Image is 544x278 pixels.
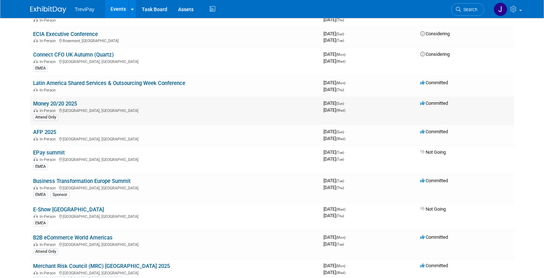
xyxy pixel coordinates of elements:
span: TreviPay [75,6,95,12]
span: In-Person [40,157,58,162]
span: [DATE] [323,37,344,43]
span: (Thu) [336,186,344,190]
span: [DATE] [323,270,345,275]
a: E-Show [GEOGRAPHIC_DATA] [33,206,104,213]
span: (Wed) [336,59,345,63]
div: [GEOGRAPHIC_DATA], [GEOGRAPHIC_DATA] [33,241,318,247]
span: Committed [420,263,448,268]
span: In-Person [40,59,58,64]
span: (Thu) [336,88,344,92]
span: - [346,206,348,212]
div: EMEA [33,163,48,170]
span: (Sun) [336,130,344,134]
span: (Wed) [336,108,345,112]
span: - [345,178,346,183]
span: (Sun) [336,102,344,106]
span: [DATE] [323,58,345,64]
span: (Tue) [336,242,344,246]
div: Rosemont, [GEOGRAPHIC_DATA] [33,37,318,43]
a: Connect CFO UK Autumn (Quartz) [33,51,114,58]
span: [DATE] [323,234,348,240]
div: Sponsor [50,192,69,198]
span: [DATE] [323,149,346,155]
span: (Tue) [336,39,344,42]
div: Attend Only [33,248,58,255]
img: In-Person Event [33,271,38,274]
div: [GEOGRAPHIC_DATA], [GEOGRAPHIC_DATA] [33,107,318,113]
span: - [346,234,348,240]
span: - [346,263,348,268]
span: In-Person [40,18,58,23]
span: Committed [420,178,448,183]
img: ExhibitDay [30,6,66,13]
span: Not Going [420,206,446,212]
span: (Thu) [336,18,344,22]
span: (Sun) [336,32,344,36]
span: [DATE] [323,178,346,183]
a: B2B eCommerce World Americas [33,234,113,241]
a: Money 20/20 2025 [33,100,77,107]
a: Latin America Shared Services & Outsourcing Week Conference [33,80,185,86]
div: EMEA [33,220,48,227]
span: [DATE] [323,136,345,141]
span: Considering [420,31,450,36]
span: (Mon) [336,53,345,57]
span: Considering [420,51,450,57]
span: In-Person [40,271,58,275]
div: [GEOGRAPHIC_DATA], [GEOGRAPHIC_DATA] [33,185,318,190]
div: [GEOGRAPHIC_DATA], [GEOGRAPHIC_DATA] [33,213,318,219]
div: EMEA [33,65,48,72]
span: [DATE] [323,87,344,92]
img: In-Person Event [33,186,38,189]
span: [DATE] [323,80,348,85]
img: In-Person Event [33,88,38,91]
img: In-Person Event [33,108,38,112]
span: [DATE] [323,129,346,134]
span: In-Person [40,39,58,43]
span: [DATE] [323,185,344,190]
span: Search [461,7,477,12]
span: - [346,80,348,85]
span: In-Person [40,242,58,247]
span: [DATE] [323,156,344,162]
span: - [345,100,346,106]
a: EPay summit [33,149,65,156]
span: - [345,31,346,36]
img: In-Person Event [33,39,38,42]
a: ECIA Executive Conference [33,31,98,37]
img: In-Person Event [33,18,38,22]
span: Committed [420,129,448,134]
span: - [346,51,348,57]
a: Search [451,3,484,16]
span: (Thu) [336,214,344,218]
a: Merchant Risk Council (MRC) [GEOGRAPHIC_DATA] 2025 [33,263,170,269]
img: In-Person Event [33,242,38,246]
span: Committed [420,80,448,85]
span: Committed [420,234,448,240]
img: In-Person Event [33,214,38,218]
div: Attend Only [33,114,58,121]
span: (Wed) [336,271,345,275]
span: Not Going [420,149,446,155]
a: AFP 2025 [33,129,56,135]
span: (Tue) [336,179,344,183]
span: [DATE] [323,107,345,113]
img: In-Person Event [33,137,38,140]
span: - [345,129,346,134]
div: EMEA [33,192,48,198]
span: (Mon) [336,236,345,239]
img: Jeff Coppolo [494,3,507,16]
span: In-Person [40,108,58,113]
span: - [345,149,346,155]
span: [DATE] [323,51,348,57]
span: [DATE] [323,213,344,218]
span: In-Person [40,186,58,190]
span: (Mon) [336,264,345,268]
div: [GEOGRAPHIC_DATA], [GEOGRAPHIC_DATA] [33,270,318,275]
img: In-Person Event [33,157,38,161]
span: Committed [420,100,448,106]
a: Business Transformation Europe Summit [33,178,131,184]
span: [DATE] [323,100,346,106]
div: [GEOGRAPHIC_DATA], [GEOGRAPHIC_DATA] [33,156,318,162]
div: [GEOGRAPHIC_DATA], [GEOGRAPHIC_DATA] [33,58,318,64]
